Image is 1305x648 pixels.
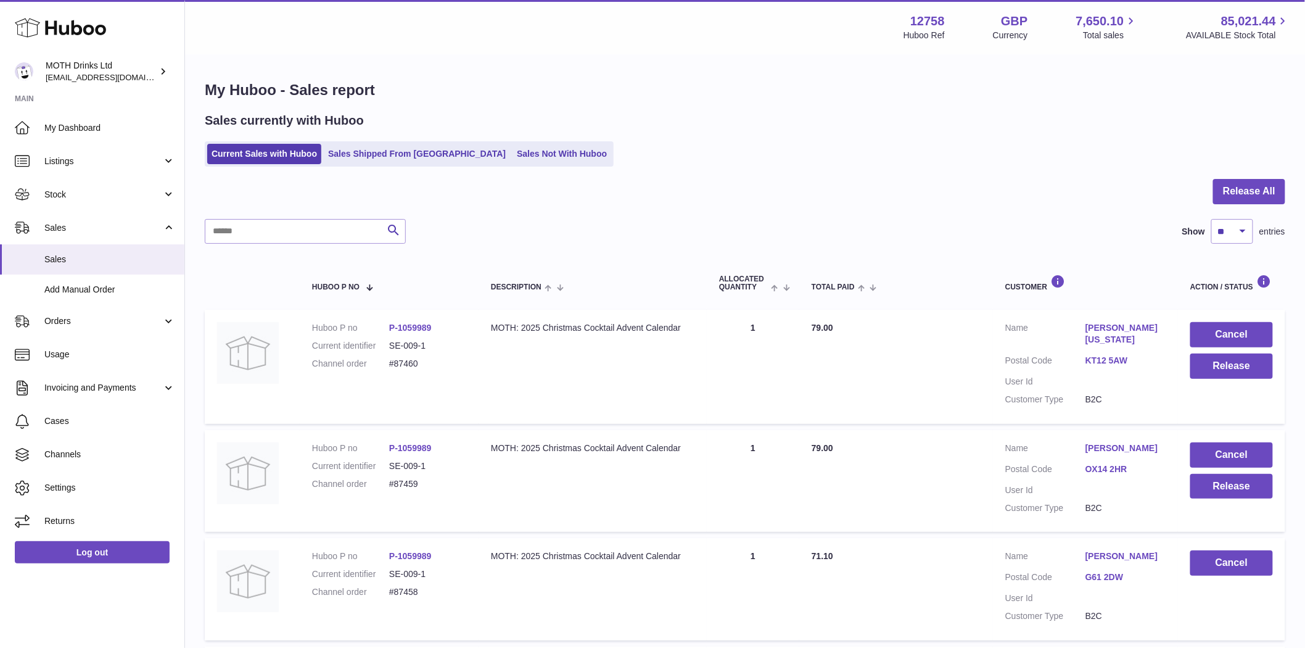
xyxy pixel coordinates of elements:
[1001,13,1027,30] strong: GBP
[1005,463,1085,478] dt: Postal Code
[44,415,175,427] span: Cases
[812,443,833,453] span: 79.00
[312,358,389,370] dt: Channel order
[312,283,360,291] span: Huboo P no
[44,515,175,527] span: Returns
[513,144,611,164] a: Sales Not With Huboo
[217,550,279,612] img: no-photo.jpg
[312,322,389,334] dt: Huboo P no
[1005,550,1085,565] dt: Name
[1005,376,1085,388] dt: User Id
[1085,502,1166,514] dd: B2C
[1005,322,1085,349] dt: Name
[1085,322,1166,346] a: [PERSON_NAME][US_STATE]
[312,442,389,454] dt: Huboo P no
[812,551,833,561] span: 71.10
[44,254,175,265] span: Sales
[1085,463,1166,475] a: OX14 2HR
[389,323,432,333] a: P-1059989
[44,449,175,460] span: Channels
[1221,13,1276,30] span: 85,021.44
[312,550,389,562] dt: Huboo P no
[1005,592,1085,604] dt: User Id
[389,358,466,370] dd: #87460
[217,442,279,504] img: no-photo.jpg
[15,62,33,81] img: internalAdmin-12758@internal.huboo.com
[389,478,466,490] dd: #87459
[44,284,175,296] span: Add Manual Order
[389,586,466,598] dd: #87458
[389,568,466,580] dd: SE-009-1
[44,189,162,201] span: Stock
[44,349,175,360] span: Usage
[707,310,799,423] td: 1
[1005,502,1085,514] dt: Customer Type
[1190,550,1273,576] button: Cancel
[389,443,432,453] a: P-1059989
[1190,275,1273,291] div: Action / Status
[1085,355,1166,367] a: KT12 5AW
[1005,484,1085,496] dt: User Id
[491,550,694,562] div: MOTH: 2025 Christmas Cocktail Advent Calendar
[812,323,833,333] span: 79.00
[993,30,1028,41] div: Currency
[312,460,389,472] dt: Current identifier
[324,144,510,164] a: Sales Shipped From [GEOGRAPHIC_DATA]
[812,283,855,291] span: Total paid
[15,541,170,563] a: Log out
[1005,442,1085,457] dt: Name
[1259,226,1285,238] span: entries
[44,382,162,394] span: Invoicing and Payments
[1190,442,1273,468] button: Cancel
[1085,442,1166,454] a: [PERSON_NAME]
[312,340,389,352] dt: Current identifier
[1213,179,1285,204] button: Release All
[719,275,768,291] span: ALLOCATED Quantity
[44,156,162,167] span: Listings
[1005,355,1085,370] dt: Postal Code
[1076,13,1138,41] a: 7,650.10 Total sales
[1186,30,1290,41] span: AVAILABLE Stock Total
[1083,30,1138,41] span: Total sales
[1186,13,1290,41] a: 85,021.44 AVAILABLE Stock Total
[1085,610,1166,622] dd: B2C
[217,322,279,384] img: no-photo.jpg
[46,60,157,83] div: MOTH Drinks Ltd
[707,430,799,533] td: 1
[44,122,175,134] span: My Dashboard
[1005,394,1085,405] dt: Customer Type
[1190,322,1273,347] button: Cancel
[1076,13,1124,30] span: 7,650.10
[1085,571,1166,583] a: G61 2DW
[491,283,541,291] span: Description
[1190,474,1273,499] button: Release
[44,222,162,234] span: Sales
[1182,226,1205,238] label: Show
[910,13,945,30] strong: 12758
[46,72,181,82] span: [EMAIL_ADDRESS][DOMAIN_NAME]
[389,460,466,472] dd: SE-009-1
[1005,610,1085,622] dt: Customer Type
[904,30,945,41] div: Huboo Ref
[205,80,1285,100] h1: My Huboo - Sales report
[389,551,432,561] a: P-1059989
[389,340,466,352] dd: SE-009-1
[312,568,389,580] dt: Current identifier
[1005,571,1085,586] dt: Postal Code
[207,144,321,164] a: Current Sales with Huboo
[312,586,389,598] dt: Channel order
[707,538,799,641] td: 1
[44,315,162,327] span: Orders
[44,482,175,494] span: Settings
[491,322,694,334] div: MOTH: 2025 Christmas Cocktail Advent Calendar
[1085,394,1166,405] dd: B2C
[312,478,389,490] dt: Channel order
[1190,354,1273,379] button: Release
[205,112,364,129] h2: Sales currently with Huboo
[1005,275,1166,291] div: Customer
[1085,550,1166,562] a: [PERSON_NAME]
[491,442,694,454] div: MOTH: 2025 Christmas Cocktail Advent Calendar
